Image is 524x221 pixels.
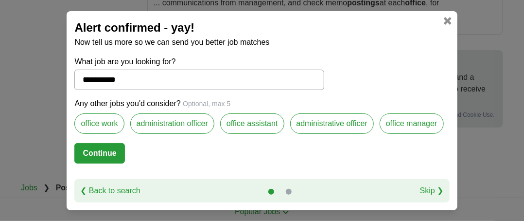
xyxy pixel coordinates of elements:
[380,113,444,134] label: office manager
[420,185,444,197] a: Skip ❯
[74,19,449,37] h2: Alert confirmed - yay!
[130,113,214,134] label: administration officer
[74,37,449,48] p: Now tell us more so we can send you better job matches
[74,98,449,110] p: Any other jobs you'd consider?
[290,113,374,134] label: administrative officer
[74,113,124,134] label: office work
[80,185,140,197] a: ❮ Back to search
[220,113,284,134] label: office assistant
[74,143,124,164] button: Continue
[74,56,324,68] label: What job are you looking for?
[183,100,230,108] span: Optional, max 5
